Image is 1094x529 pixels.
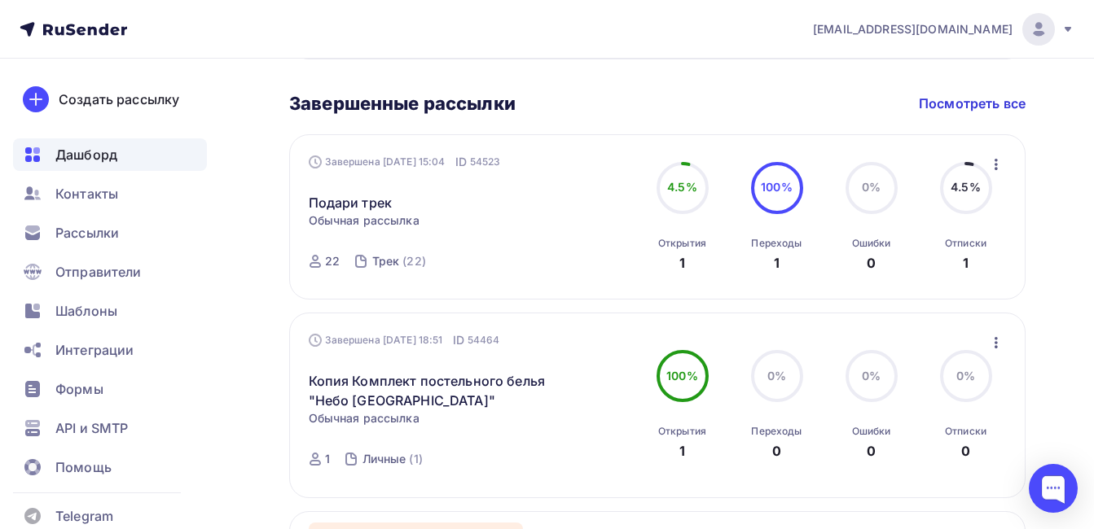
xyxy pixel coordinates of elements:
[945,237,986,250] div: Отписки
[658,237,706,250] div: Открытия
[371,248,428,274] a: Трек (22)
[402,253,426,269] div: (22)
[55,379,103,399] span: Формы
[852,425,891,438] div: Ошибки
[55,184,118,203] span: Контакты
[751,237,802,250] div: Переходы
[309,332,500,348] div: Завершена [DATE] 18:51
[470,154,501,170] span: 54523
[453,332,464,348] span: ID
[13,177,207,210] a: Контакты
[409,451,422,467] div: (1)
[963,253,969,273] div: 1
[667,180,697,194] span: 4.5%
[309,193,393,212] a: Подари трек
[919,94,1026,113] a: Посмотреть все
[13,295,207,327] a: Шаблоны
[813,21,1013,37] span: [EMAIL_ADDRESS][DOMAIN_NAME]
[767,369,786,383] span: 0%
[55,457,112,477] span: Помощь
[325,451,330,467] div: 1
[956,369,975,383] span: 0%
[55,262,142,282] span: Отправители
[774,253,780,273] div: 1
[455,154,467,170] span: ID
[666,369,698,383] span: 100%
[772,441,781,461] div: 0
[945,425,986,438] div: Отписки
[13,373,207,405] a: Формы
[361,446,424,472] a: Личные (1)
[55,340,134,360] span: Интеграции
[813,13,1074,46] a: [EMAIL_ADDRESS][DOMAIN_NAME]
[862,180,881,194] span: 0%
[658,425,706,438] div: Открытия
[309,410,420,426] span: Обычная рассылка
[468,332,500,348] span: 54464
[951,180,981,194] span: 4.5%
[309,371,588,410] a: Копия Комплект постельного белья "Небо [GEOGRAPHIC_DATA]"
[751,425,802,438] div: Переходы
[55,223,119,243] span: Рассылки
[961,441,970,461] div: 0
[55,301,117,321] span: Шаблоны
[852,237,891,250] div: Ошибки
[13,138,207,171] a: Дашборд
[867,253,876,273] div: 0
[679,441,685,461] div: 1
[862,369,881,383] span: 0%
[55,145,117,164] span: Дашборд
[867,441,876,461] div: 0
[309,154,501,170] div: Завершена [DATE] 15:04
[13,216,207,249] a: Рассылки
[59,90,179,109] div: Создать рассылку
[13,256,207,288] a: Отправители
[325,253,340,269] div: 22
[289,92,516,115] h3: Завершенные рассылки
[309,212,420,229] span: Обычная рассылка
[372,253,400,269] div: Трек
[362,451,406,467] div: Личные
[55,506,113,526] span: Telegram
[55,418,128,438] span: API и SMTP
[761,180,793,194] span: 100%
[679,253,685,273] div: 1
